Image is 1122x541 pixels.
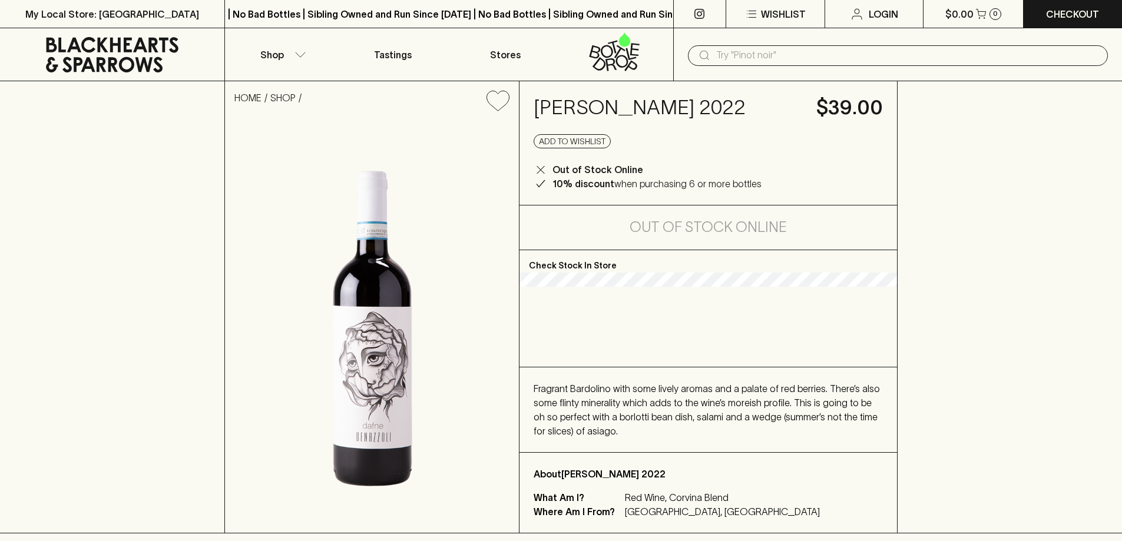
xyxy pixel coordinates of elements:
[25,7,199,21] p: My Local Store: [GEOGRAPHIC_DATA]
[534,505,622,519] p: Where Am I From?
[519,250,897,273] p: Check Stock In Store
[374,48,412,62] p: Tastings
[993,11,998,17] p: 0
[225,121,519,533] img: 33865.png
[552,162,643,177] p: Out of Stock Online
[534,95,802,120] h4: [PERSON_NAME] 2022
[625,505,820,519] p: [GEOGRAPHIC_DATA], [GEOGRAPHIC_DATA]
[534,134,611,148] button: Add to wishlist
[482,86,514,116] button: Add to wishlist
[945,7,974,21] p: $0.00
[534,467,883,481] p: About [PERSON_NAME] 2022
[816,95,883,120] h4: $39.00
[630,218,787,237] h5: Out of Stock Online
[270,92,296,103] a: SHOP
[716,46,1098,65] input: Try "Pinot noir"
[234,92,262,103] a: HOME
[260,48,284,62] p: Shop
[625,490,820,505] p: Red Wine, Corvina Blend
[449,28,561,81] a: Stores
[761,7,806,21] p: Wishlist
[552,177,762,191] p: when purchasing 6 or more bottles
[534,490,622,505] p: What Am I?
[869,7,898,21] p: Login
[337,28,449,81] a: Tastings
[534,383,880,436] span: Fragrant Bardolino with some lively aromas and a palate of red berries. There’s also some flinty ...
[225,28,337,81] button: Shop
[552,178,614,189] b: 10% discount
[490,48,521,62] p: Stores
[1046,7,1099,21] p: Checkout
